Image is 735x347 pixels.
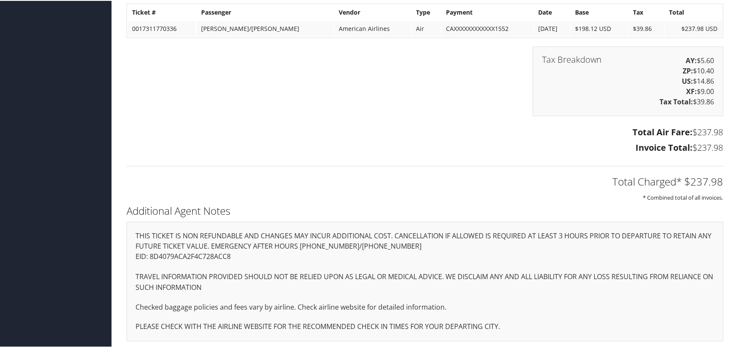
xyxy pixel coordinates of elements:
[542,55,601,63] h3: Tax Breakdown
[334,20,411,36] td: American Airlines
[660,96,693,106] strong: Tax Total:
[442,4,533,19] th: Payment
[136,320,714,331] p: PLEASE CHECK WITH THE AIRLINE WEBSITE FOR THE RECOMMENDED CHECK IN TIMES FOR YOUR DEPARTING CITY.
[534,4,569,19] th: Date
[197,4,334,19] th: Passenger
[127,125,723,137] h3: $237.98
[570,4,627,19] th: Base
[334,4,411,19] th: Vendor
[197,20,334,36] td: [PERSON_NAME]/[PERSON_NAME]
[127,203,723,217] h2: Additional Agent Notes
[643,193,723,201] small: * Combined total of all invoices.
[686,55,697,64] strong: AY:
[136,270,714,292] p: TRAVEL INFORMATION PROVIDED SHOULD NOT BE RELIED UPON AS LEGAL OR MEDICAL ADVICE. WE DISCLAIM ANY...
[127,141,723,153] h3: $237.98
[128,4,196,19] th: Ticket #
[629,20,664,36] td: $39.86
[412,20,441,36] td: Air
[636,141,693,152] strong: Invoice Total:
[629,4,664,19] th: Tax
[665,4,722,19] th: Total
[682,76,693,85] strong: US:
[683,65,693,75] strong: ZP:
[127,221,723,340] div: THIS TICKET IS NON REFUNDABLE AND CHANGES MAY INCUR ADDITIONAL COST. CANCELLATION IF ALLOWED IS R...
[127,173,723,188] h2: Total Charged* $237.98
[534,20,569,36] td: [DATE]
[633,125,693,137] strong: Total Air Fare:
[686,86,697,95] strong: XF:
[136,301,714,312] p: Checked baggage policies and fees vary by airline. Check airline website for detailed information.
[533,46,723,115] div: $5.60 $10.40 $14.86 $9.00 $39.86
[412,4,441,19] th: Type
[128,20,196,36] td: 0017311770336
[136,250,714,262] p: EID: 8D4079ACA2F4C728ACC8
[442,20,533,36] td: CAXXXXXXXXXXXX1552
[665,20,722,36] td: $237.98 USD
[570,20,627,36] td: $198.12 USD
